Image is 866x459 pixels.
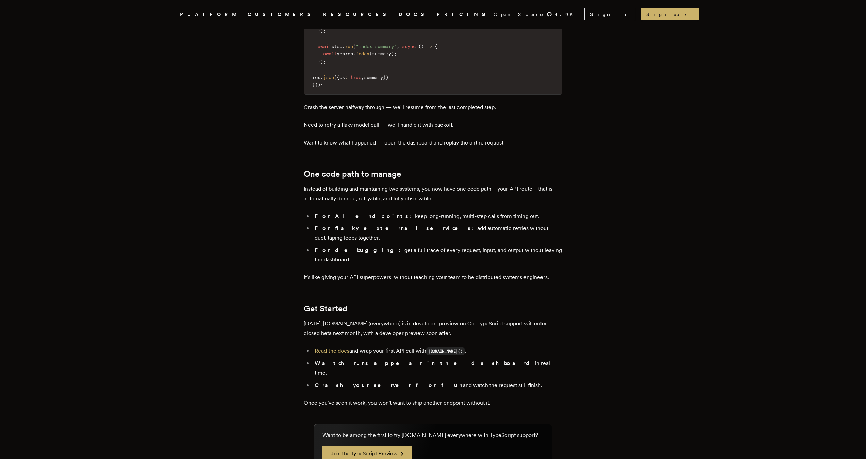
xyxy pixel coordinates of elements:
[318,82,320,87] span: )
[331,44,342,49] span: step
[315,347,349,354] a: Read the docs
[356,51,369,56] span: index
[339,74,345,80] span: ok
[323,51,337,56] span: await
[337,74,339,80] span: {
[315,382,463,388] strong: Crash your server for fun
[421,44,424,49] span: )
[394,51,397,56] span: ;
[315,360,535,367] strong: Watch runs appear in the dashboard
[313,359,562,378] li: in real time.
[322,431,538,439] p: Want to be among the first to try [DOMAIN_NAME] everywhere with TypeScript support?
[304,138,562,148] p: Want to know what happened — open the dashboard and replay the entire request.
[304,273,562,282] p: It's like giving your API superpowers, without teaching your team to be distributed systems engin...
[361,74,364,80] span: ,
[372,51,391,56] span: summary
[313,211,562,221] li: keep long-running, multi-step calls from timing out.
[312,74,320,80] span: res
[318,44,331,49] span: await
[584,8,635,20] a: Sign In
[353,51,356,56] span: .
[304,184,562,203] p: Instead of building and maintaining two systems, you now have one code path—your API route—that i...
[345,74,348,80] span: :
[320,82,323,87] span: ;
[313,245,562,265] li: get a full trace of every request, input, and output without leaving the dashboard.
[555,11,577,18] span: 4.9 K
[318,28,320,33] span: }
[641,8,699,20] a: Sign up
[304,103,562,112] p: Crash the server halfway through — we'll resume from the last completed step.
[353,44,356,49] span: (
[313,346,562,356] li: and wrap your first API call with .
[313,380,562,390] li: and watch the request still finish.
[342,44,345,49] span: .
[320,74,323,80] span: .
[402,44,416,49] span: async
[304,120,562,130] p: Need to retry a flaky model call — we'll handle it with backoff.
[320,59,323,64] span: )
[356,44,397,49] span: "index summary"
[304,398,562,408] p: Once you've seen it work, you won't want to ship another endpoint without it.
[426,347,465,355] code: [DOMAIN_NAME]()
[386,74,388,80] span: )
[315,247,404,253] strong: For debugging:
[323,10,390,19] button: RESOURCES
[418,44,421,49] span: (
[304,304,562,313] h2: Get Started
[313,224,562,243] li: add automatic retries without duct-taping loops together.
[320,28,323,33] span: )
[180,10,239,19] button: PLATFORM
[323,28,326,33] span: ;
[364,74,383,80] span: summary
[323,74,334,80] span: json
[682,11,693,18] span: →
[494,11,544,18] span: Open Source
[437,10,489,19] a: PRICING
[345,44,353,49] span: run
[304,169,562,179] h2: One code path to manage
[435,44,437,49] span: {
[383,74,386,80] span: }
[369,51,372,56] span: (
[337,51,353,56] span: search
[315,82,318,87] span: )
[427,44,432,49] span: =>
[399,10,429,19] a: DOCS
[312,82,315,87] span: }
[350,74,361,80] span: true
[397,44,399,49] span: ,
[391,51,394,56] span: )
[318,59,320,64] span: }
[248,10,315,19] a: CUSTOMERS
[315,225,477,232] strong: For flaky external services:
[323,59,326,64] span: ;
[334,74,337,80] span: (
[304,319,562,338] p: [DATE], [DOMAIN_NAME] (everywhere) is in developer preview on Go. TypeScript support will enter c...
[315,213,415,219] strong: For AI endpoints:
